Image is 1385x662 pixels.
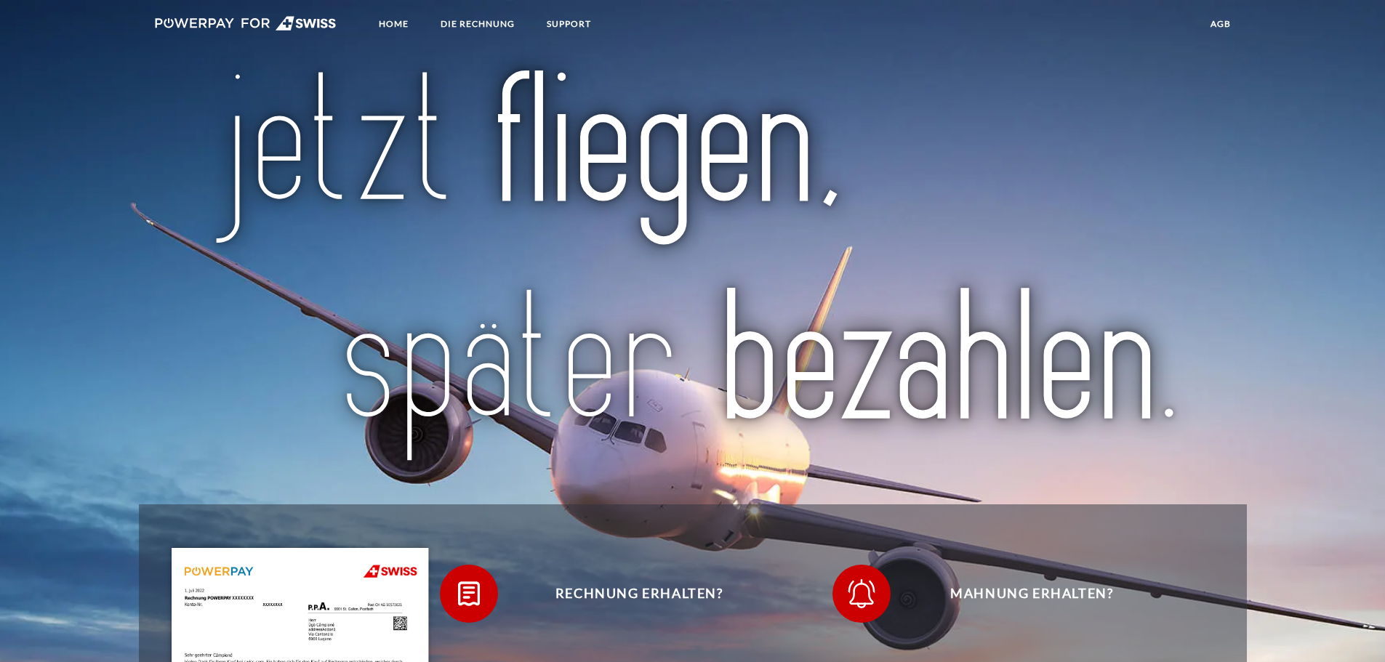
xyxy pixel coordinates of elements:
a: agb [1198,11,1243,37]
a: DIE RECHNUNG [428,11,527,37]
img: logo-swiss-white.svg [155,16,337,31]
img: qb_bell.svg [843,576,880,612]
button: Mahnung erhalten? [832,565,1211,623]
a: SUPPORT [534,11,603,37]
img: title-swiss_de.svg [204,66,1181,469]
img: qb_bill.svg [451,576,487,612]
span: Mahnung erhalten? [854,565,1210,623]
button: Rechnung erhalten? [440,565,818,623]
span: Rechnung erhalten? [461,565,817,623]
a: Home [366,11,421,37]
